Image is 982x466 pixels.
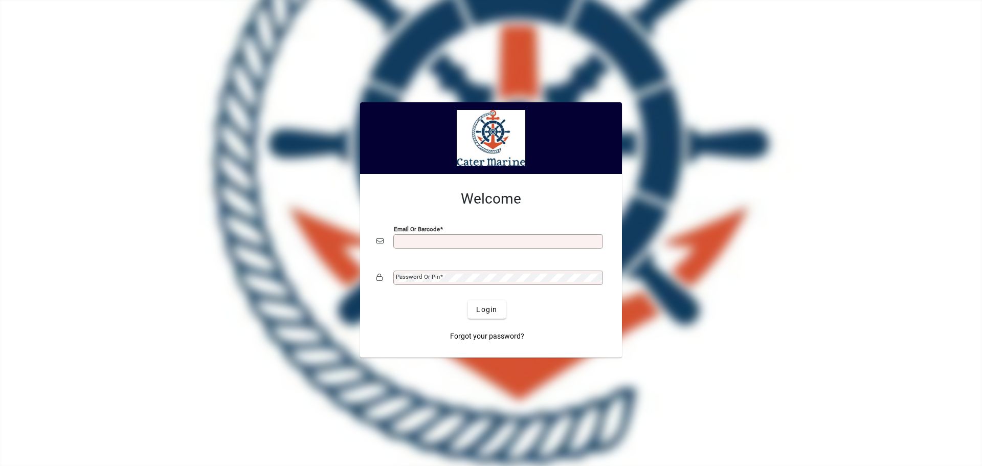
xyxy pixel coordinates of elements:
[394,226,440,233] mat-label: Email or Barcode
[476,304,497,315] span: Login
[376,190,606,208] h2: Welcome
[396,273,440,280] mat-label: Password or Pin
[446,327,528,345] a: Forgot your password?
[450,331,524,342] span: Forgot your password?
[468,300,505,319] button: Login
